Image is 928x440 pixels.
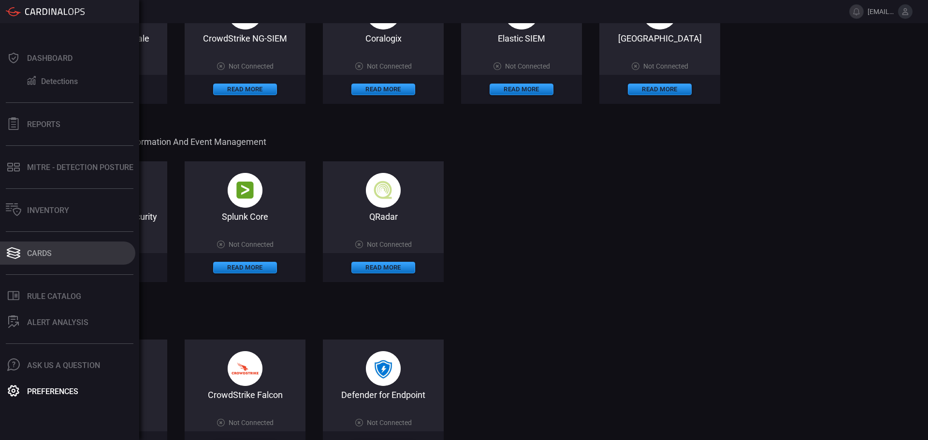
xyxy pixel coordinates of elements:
[27,361,100,370] div: Ask Us A Question
[229,419,274,426] span: Not Connected
[27,387,78,396] div: Preferences
[228,173,262,208] img: splunk-B-AX9-PE.png
[229,62,274,70] span: Not Connected
[27,120,60,129] div: Reports
[185,212,305,222] div: Splunk Core
[27,206,69,215] div: Inventory
[185,33,305,43] div: CrowdStrike NG-SIEM
[367,419,412,426] span: Not Connected
[628,84,692,95] button: Read More
[490,84,553,95] button: Read More
[27,292,81,301] div: Rule Catalog
[323,212,444,222] div: QRadar
[213,262,277,273] button: Read More
[27,249,52,258] div: Cards
[213,84,277,95] button: Read More
[351,262,415,273] button: Read More
[643,62,688,70] span: Not Connected
[323,390,444,400] div: Defender for Endpoint
[505,62,550,70] span: Not Connected
[27,54,72,63] div: Dashboard
[46,315,907,325] span: Endpoint Protection
[27,163,133,172] div: MITRE - Detection Posture
[41,77,78,86] div: Detections
[185,390,305,400] div: CrowdStrike Falcon
[868,8,894,15] span: [EMAIL_ADDRESS][DOMAIN_NAME]
[27,318,88,327] div: ALERT ANALYSIS
[366,173,401,208] img: qradar_on_cloud-CqUPbAk2.png
[229,241,274,248] span: Not Connected
[351,84,415,95] button: Read More
[228,351,262,386] img: crowdstrike_falcon-DF2rzYKc.png
[46,137,907,147] span: On Premise Security Information and Event Management
[599,33,720,43] div: Cribl Lake
[323,33,444,43] div: Coralogix
[366,351,401,386] img: microsoft_defender-D-kA0Dc-.png
[367,241,412,248] span: Not Connected
[367,62,412,70] span: Not Connected
[461,33,582,43] div: Elastic SIEM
